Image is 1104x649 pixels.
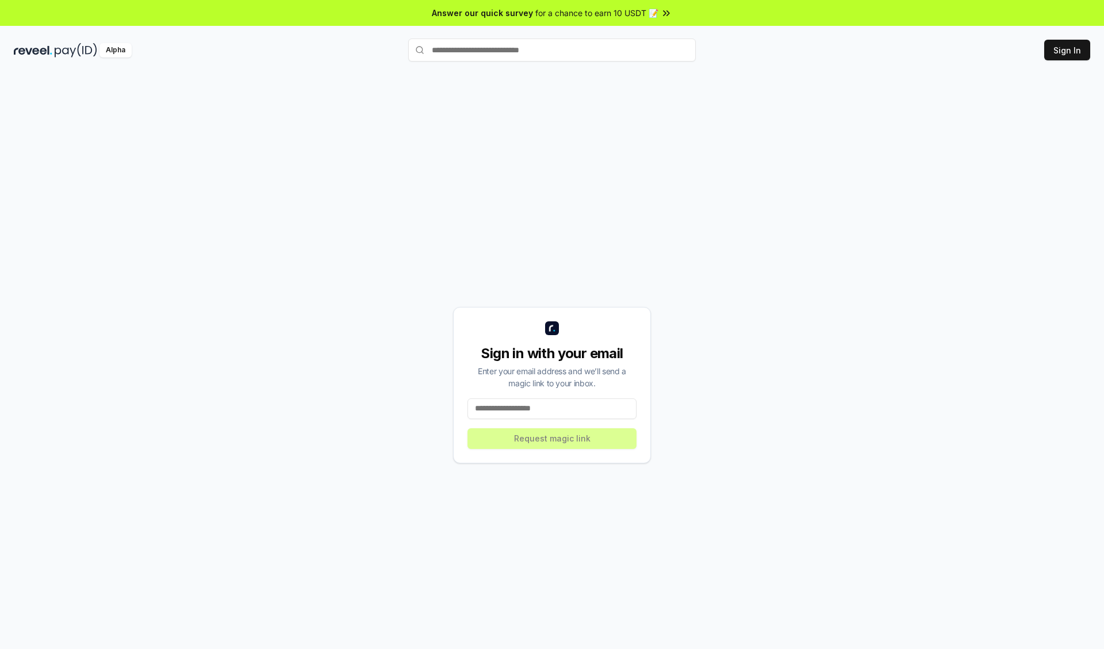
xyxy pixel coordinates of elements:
div: Sign in with your email [467,344,637,363]
img: pay_id [55,43,97,57]
img: logo_small [545,321,559,335]
button: Sign In [1044,40,1090,60]
div: Alpha [99,43,132,57]
span: Answer our quick survey [432,7,533,19]
div: Enter your email address and we’ll send a magic link to your inbox. [467,365,637,389]
img: reveel_dark [14,43,52,57]
span: for a chance to earn 10 USDT 📝 [535,7,658,19]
